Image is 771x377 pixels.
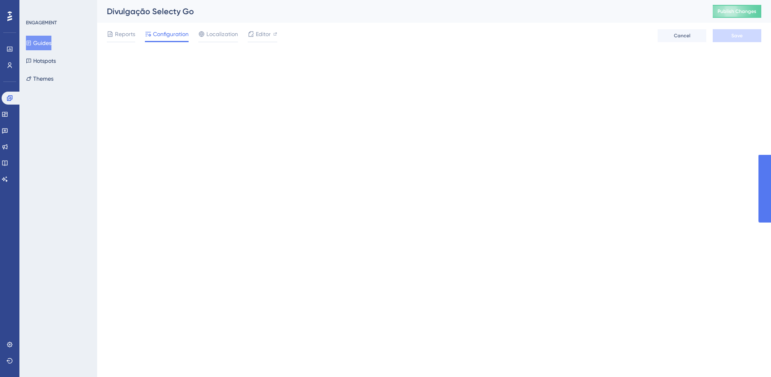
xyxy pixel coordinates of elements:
button: Cancel [658,29,706,42]
span: Configuration [153,29,189,39]
span: Editor [256,29,271,39]
button: Guides [26,36,51,50]
div: Divulgação Selecty Go [107,6,692,17]
span: Reports [115,29,135,39]
button: Save [713,29,761,42]
iframe: UserGuiding AI Assistant Launcher [737,345,761,369]
span: Cancel [674,32,690,39]
button: Hotspots [26,54,56,68]
span: Save [731,32,743,39]
div: ENGAGEMENT [26,19,57,26]
button: Themes [26,71,53,86]
span: Publish Changes [718,8,756,15]
span: Localization [206,29,238,39]
button: Publish Changes [713,5,761,18]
